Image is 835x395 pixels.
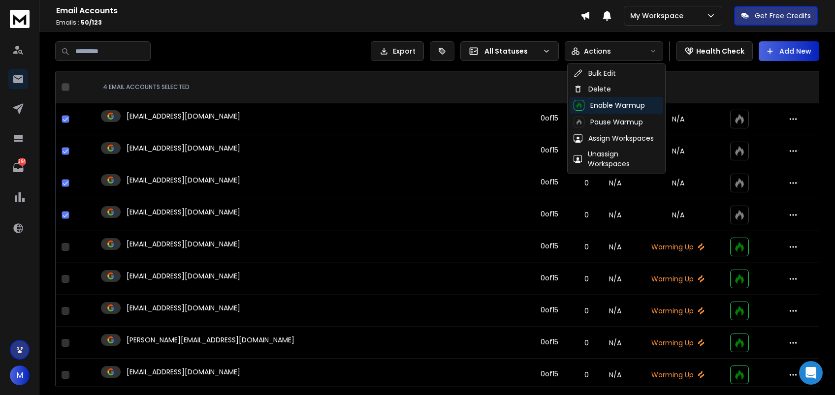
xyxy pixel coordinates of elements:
p: 0 [581,178,592,188]
div: 0 of 15 [541,209,558,219]
p: [PERSON_NAME][EMAIL_ADDRESS][DOMAIN_NAME] [127,335,294,345]
td: N/A [598,231,632,263]
img: logo [10,10,30,28]
div: 0 of 15 [541,113,558,123]
button: M [10,365,30,385]
p: Health Check [696,46,744,56]
p: Get Free Credits [755,11,811,21]
span: 50 / 123 [81,18,102,27]
button: Export [371,41,424,61]
p: N/A [638,114,718,124]
h1: Email Accounts [56,5,580,17]
div: Bulk Edit [574,68,616,78]
p: [EMAIL_ADDRESS][DOMAIN_NAME] [127,111,240,121]
p: 0 [581,306,592,316]
p: Warming Up [638,274,718,284]
p: [EMAIL_ADDRESS][DOMAIN_NAME] [127,271,240,281]
p: [EMAIL_ADDRESS][DOMAIN_NAME] [127,239,240,249]
p: 0 [581,242,592,252]
td: N/A [598,263,632,295]
p: [EMAIL_ADDRESS][DOMAIN_NAME] [127,367,240,377]
p: N/A [638,178,718,188]
p: [EMAIL_ADDRESS][DOMAIN_NAME] [127,207,240,217]
p: [EMAIL_ADDRESS][DOMAIN_NAME] [127,303,240,313]
td: N/A [598,359,632,391]
p: Actions [584,46,611,56]
div: 0 of 15 [541,305,558,315]
div: Open Intercom Messenger [799,361,823,385]
p: [EMAIL_ADDRESS][DOMAIN_NAME] [127,143,240,153]
p: Warming Up [638,242,718,252]
p: N/A [638,210,718,220]
p: 0 [581,210,592,220]
div: 0 of 15 [541,273,558,283]
button: Add New [759,41,819,61]
div: 0 of 15 [541,177,558,187]
button: Health Check [676,41,753,61]
td: N/A [598,199,632,231]
div: Delete [574,84,611,94]
div: 0 of 15 [541,369,558,379]
td: N/A [598,167,632,199]
p: 0 [581,370,592,380]
div: Unassign Workspaces [574,149,659,169]
p: Emails : [56,19,580,27]
p: 0 [581,338,592,348]
p: N/A [638,146,718,156]
p: 0 [581,274,592,284]
div: Pause Warmup [574,117,643,127]
p: Warming Up [638,370,718,380]
a: 394 [8,158,28,178]
p: All Statuses [484,46,539,56]
button: Get Free Credits [734,6,818,26]
div: 0 of 15 [541,145,558,155]
p: Warming Up [638,306,718,316]
div: Enable Warmup [574,100,645,111]
div: Assign Workspaces [574,133,654,143]
p: My Workspace [630,11,687,21]
td: N/A [598,295,632,327]
div: 0 of 15 [541,241,558,251]
td: N/A [598,327,632,359]
p: [EMAIL_ADDRESS][DOMAIN_NAME] [127,175,240,185]
p: Warming Up [638,338,718,348]
div: 0 of 15 [541,337,558,347]
div: 4 EMAIL ACCOUNTS SELECTED [103,83,516,91]
p: 394 [18,158,26,166]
